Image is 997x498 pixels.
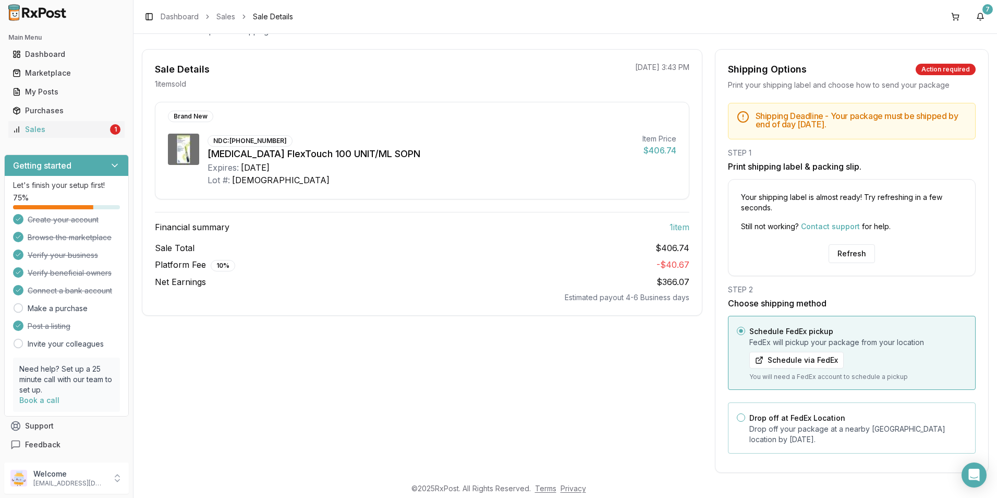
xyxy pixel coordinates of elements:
div: 7 [982,4,993,15]
button: 7 [972,8,989,25]
div: Marketplace [13,68,120,78]
button: My Posts [4,84,129,100]
div: Shipping Options [728,62,807,77]
p: Drop off your package at a nearby [GEOGRAPHIC_DATA] location by [DATE] . [749,424,967,445]
a: Privacy [561,484,586,493]
p: Still not working? for help. [741,221,963,232]
a: Purchases [8,101,125,120]
p: [DATE] 3:43 PM [635,62,689,73]
div: 10 % [211,260,235,271]
div: Expires: [208,161,239,174]
p: FedEx will pickup your package from your location [749,337,967,348]
span: Verify your business [28,250,98,260]
div: [MEDICAL_DATA] FlexTouch 100 UNIT/ML SOPN [208,147,634,161]
span: Post a listing [28,321,70,331]
button: Dashboard [4,46,129,63]
a: Invite your colleagues [28,339,104,349]
img: Tresiba FlexTouch 100 UNIT/ML SOPN [168,134,199,165]
h3: Choose shipping method [728,297,976,310]
label: Drop off at FedEx Location [749,413,845,422]
span: $366.07 [656,277,689,287]
span: $406.74 [655,242,689,254]
div: Brand New [168,111,213,122]
div: Estimated payout 4-6 Business days [155,292,689,303]
h5: Shipping Deadline - Your package must be shipped by end of day [DATE] . [756,112,967,128]
p: [EMAIL_ADDRESS][DOMAIN_NAME] [33,479,106,488]
a: Terms [535,484,556,493]
button: Marketplace [4,65,129,81]
a: Dashboard [8,45,125,64]
h3: Getting started [13,159,71,172]
a: Make a purchase [28,303,88,314]
span: Verify beneficial owners [28,268,112,278]
div: Item Price [642,134,676,144]
a: Sales [216,11,235,22]
a: Sales1 [8,120,125,139]
button: Feedback [4,435,129,454]
button: Purchases [4,102,129,119]
span: Create your account [28,215,99,225]
span: Net Earnings [155,276,206,288]
a: Marketplace [8,64,125,82]
span: 1 item [670,221,689,233]
button: Refresh [829,244,875,263]
div: [DATE] [241,161,270,174]
button: Sales1 [4,121,129,138]
div: NDC: [PHONE_NUMBER] [208,135,293,147]
div: [DEMOGRAPHIC_DATA] [232,174,330,186]
button: Support [4,417,129,435]
span: Feedback [25,440,60,450]
div: STEP 2 [728,284,976,295]
div: My Posts [13,87,120,97]
p: Let's finish your setup first! [13,180,120,191]
span: Sale Details [253,11,293,22]
button: Schedule via FedEx [749,352,844,369]
div: Print your shipping label and choose how to send your package [728,80,976,90]
label: Schedule FedEx pickup [749,327,833,336]
img: User avatar [10,470,27,487]
p: Your shipping label is almost ready! Try refreshing in a few seconds. [741,192,963,213]
span: Sale Total [155,242,194,254]
h2: Main Menu [8,33,125,42]
a: Book a call [19,396,59,405]
div: Lot #: [208,174,230,186]
img: RxPost Logo [4,4,71,21]
div: Dashboard [13,49,120,60]
div: Action required [916,64,976,75]
div: Purchases [13,105,120,116]
div: 1 [110,124,120,135]
span: Connect a bank account [28,286,112,296]
a: My Posts [8,82,125,101]
p: Need help? Set up a 25 minute call with our team to set up. [19,364,114,395]
p: Welcome [33,469,106,479]
a: Dashboard [161,11,199,22]
span: 75 % [13,193,29,203]
span: Browse the marketplace [28,232,112,243]
div: $406.74 [642,144,676,157]
div: Open Intercom Messenger [962,463,987,488]
nav: breadcrumb [161,11,293,22]
span: Platform Fee [155,258,235,271]
span: Financial summary [155,221,229,233]
div: Sales [13,124,108,135]
div: Sale Details [155,62,210,77]
h3: Print shipping label & packing slip. [728,160,976,173]
span: - $40.67 [656,259,689,270]
p: You will need a FedEx account to schedule a pickup [749,373,967,381]
p: 1 item sold [155,79,186,89]
div: STEP 1 [728,148,976,158]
